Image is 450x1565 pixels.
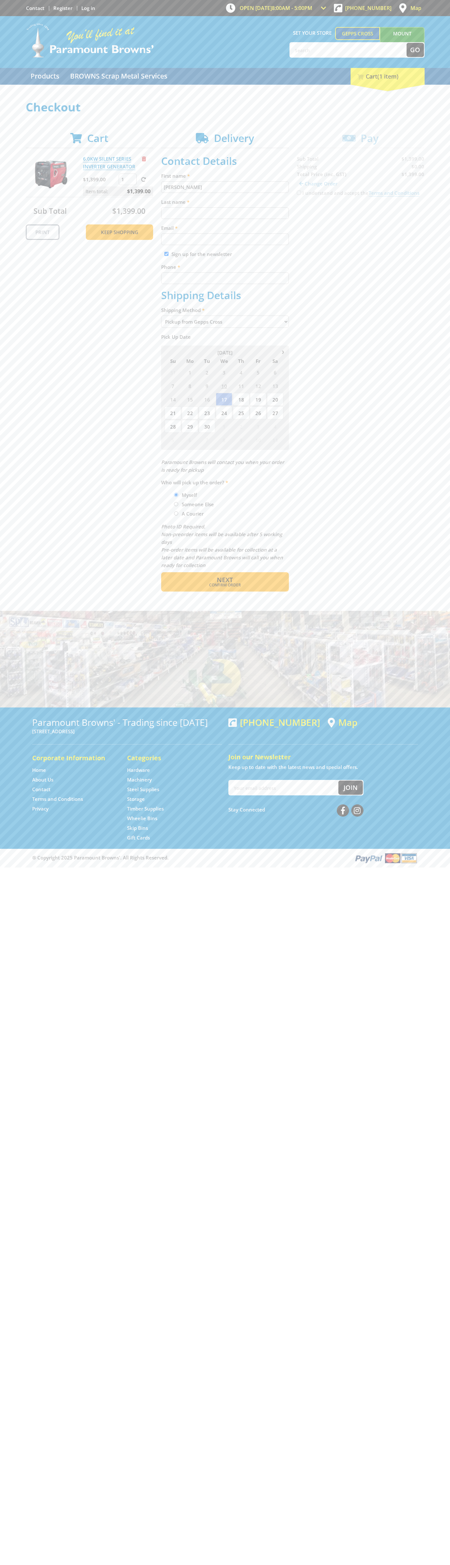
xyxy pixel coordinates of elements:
[216,406,232,419] span: 24
[199,379,215,392] span: 9
[165,406,181,419] span: 21
[65,68,172,85] a: Go to the BROWNS Scrap Metal Services page
[182,433,198,446] span: 6
[199,393,215,406] span: 16
[228,717,320,727] div: [PHONE_NUMBER]
[199,406,215,419] span: 23
[179,508,206,519] label: A Courier
[127,186,151,196] span: $1,399.00
[161,233,289,245] input: Please enter your email address.
[26,23,154,58] img: Paramount Browns'
[250,420,266,433] span: 3
[216,420,232,433] span: 1
[161,263,289,271] label: Phone
[165,393,181,406] span: 14
[351,68,425,85] div: Cart
[83,186,153,196] p: Item total:
[32,727,222,735] p: [STREET_ADDRESS]
[161,155,289,167] h2: Contact Details
[142,156,146,162] a: Remove from cart
[171,251,232,257] label: Sign up for the newsletter
[161,172,289,180] label: First name
[216,357,232,365] span: We
[161,316,289,328] select: Please select a shipping method.
[267,406,283,419] span: 27
[233,420,249,433] span: 2
[182,393,198,406] span: 15
[240,5,312,12] span: OPEN [DATE]
[250,406,266,419] span: 26
[354,852,418,864] img: PayPal, Mastercard, Visa accepted
[250,393,266,406] span: 19
[179,489,199,500] label: Myself
[53,5,72,11] a: Go to the registration page
[380,27,425,52] a: Mount [PERSON_NAME]
[250,366,266,379] span: 5
[233,433,249,446] span: 9
[161,479,289,486] label: Who will pick up the order?
[127,805,164,812] a: Go to the Timber Supplies page
[26,68,64,85] a: Go to the Products page
[216,393,232,406] span: 17
[161,181,289,193] input: Please enter your first name.
[87,131,108,145] span: Cart
[199,420,215,433] span: 30
[289,27,335,39] span: Set your store
[182,420,198,433] span: 29
[161,272,289,284] input: Please enter your telephone number.
[216,379,232,392] span: 10
[229,781,338,795] input: Your email address
[161,306,289,314] label: Shipping Method
[179,499,216,510] label: Someone Else
[81,5,95,11] a: Log in
[174,493,178,497] input: Please select who will pick up the order.
[272,5,312,12] span: 8:00am - 5:00pm
[161,523,283,568] em: Photo ID Required. Non-preorder items will be available after 5 working days Pre-order items will...
[127,776,152,783] a: Go to the Machinery page
[86,224,153,240] a: Keep Shopping
[377,72,399,80] span: (1 item)
[165,366,181,379] span: 31
[174,511,178,516] input: Please select who will pick up the order.
[33,206,67,216] span: Sub Total
[233,406,249,419] span: 25
[32,155,70,194] img: 6.0KW SILENT SERIES INVERTER GENERATOR
[233,393,249,406] span: 18
[83,175,117,183] p: $1,399.00
[26,101,425,114] h1: Checkout
[216,366,232,379] span: 3
[199,357,215,365] span: Tu
[127,796,145,802] a: Go to the Storage page
[127,834,150,841] a: Go to the Gift Cards page
[328,717,357,728] a: View a map of Gepps Cross location
[217,349,233,356] span: [DATE]
[338,781,363,795] button: Join
[214,131,254,145] span: Delivery
[165,433,181,446] span: 5
[127,825,148,831] a: Go to the Skip Bins page
[267,379,283,392] span: 13
[165,420,181,433] span: 28
[32,776,53,783] a: Go to the About Us page
[127,815,157,822] a: Go to the Wheelie Bins page
[228,763,418,771] p: Keep up to date with the latest news and special offers.
[165,379,181,392] span: 7
[233,379,249,392] span: 11
[175,583,275,587] span: Confirm order
[32,767,46,773] a: Go to the Home page
[407,43,424,57] button: Go
[267,433,283,446] span: 11
[182,357,198,365] span: Mo
[26,5,44,11] a: Go to the Contact page
[199,433,215,446] span: 7
[32,805,49,812] a: Go to the Privacy page
[182,379,198,392] span: 8
[250,433,266,446] span: 10
[267,366,283,379] span: 6
[112,206,145,216] span: $1,399.00
[26,224,60,240] a: Print
[228,753,418,762] h5: Join our Newsletter
[199,366,215,379] span: 2
[233,366,249,379] span: 4
[161,207,289,219] input: Please enter your last name.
